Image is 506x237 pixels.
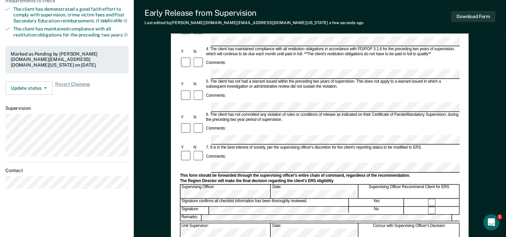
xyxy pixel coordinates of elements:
iframe: Intercom live chat [483,214,499,230]
div: Y [180,115,192,120]
div: N [193,145,205,150]
div: Y [180,82,192,87]
div: Remarks: [181,215,202,221]
div: Early Release from Supervision [144,8,364,18]
div: 7. It is in the best interest of society, per the supervising officer's discretion for the client... [205,145,460,150]
div: 6. The client has not committed any violation of rules or conditions of release as indicated on t... [205,112,460,122]
span: applicable [100,18,127,23]
span: Revert Changes [55,81,90,95]
span: 1 [497,214,502,220]
div: Date: [271,184,358,199]
dt: Contact [5,168,128,173]
div: N [193,49,205,54]
div: Marked as Pending by [PERSON_NAME][DOMAIN_NAME][EMAIL_ADDRESS][DOMAIN_NAME][US_STATE] on [DATE]. [11,51,123,68]
div: Comments: [205,126,227,131]
div: The Region Director will make the final decision regarding the client's ERS eligibility [180,178,460,183]
span: years [111,32,128,37]
dt: Supervision [5,105,128,111]
span: a few seconds ago [329,20,364,25]
div: Y [180,145,192,150]
div: Signature: [181,207,209,214]
div: N [193,115,205,120]
div: Supervising Officer: [181,184,271,199]
div: N [193,82,205,87]
div: The client has maintained compliance with all restitution obligations for the preceding two [13,26,128,37]
div: Comments: [205,93,227,98]
div: Y [180,49,192,54]
div: Yes [349,199,404,206]
div: 4. The client has maintained compliance with all restitution obligations in accordance with PD/PO... [205,47,460,57]
div: No [349,207,404,214]
button: Update status [5,81,53,95]
div: 5. The client has not had a warrant issued within the preceding two years of supervision. This do... [205,79,460,89]
div: Comments: [205,61,227,66]
div: Signature confirms all checklist information has been thoroughly reviewed. [181,199,349,206]
button: Download Form [451,11,495,22]
div: Comments: [205,154,227,159]
div: This form should be forwarded through the supervising officer's entire chain of command, regardle... [180,173,460,178]
div: Last edited by [PERSON_NAME][DOMAIN_NAME][EMAIL_ADDRESS][DOMAIN_NAME][US_STATE] [144,20,364,25]
div: Supervising Officer Recommend Client for ERS [359,184,460,199]
div: The client has demonstrated a good faith effort to comply with supervision, crime victim fees and... [13,6,128,23]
